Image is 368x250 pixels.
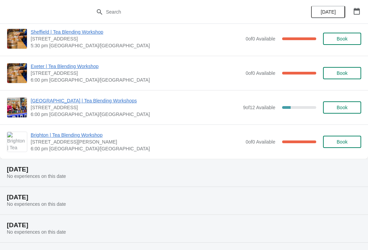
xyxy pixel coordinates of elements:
[323,67,361,79] button: Book
[337,70,348,76] span: Book
[7,201,66,207] span: No experiences on this date
[31,104,240,111] span: [STREET_ADDRESS]
[31,35,242,42] span: [STREET_ADDRESS]
[7,194,361,201] h2: [DATE]
[31,29,242,35] span: Sheffield | Tea Blending Workshop
[7,132,27,152] img: Brighton | Tea Blending Workshop | 41 Gardner Street, Brighton BN1 1UN | 6:00 pm Europe/London
[31,77,242,83] span: 6:00 pm [GEOGRAPHIC_DATA]/[GEOGRAPHIC_DATA]
[246,36,275,41] span: 0 of 0 Available
[7,222,361,229] h2: [DATE]
[31,70,242,77] span: [STREET_ADDRESS]
[31,138,242,145] span: [STREET_ADDRESS][PERSON_NAME]
[323,33,361,45] button: Book
[337,36,348,41] span: Book
[321,9,336,15] span: [DATE]
[7,29,27,49] img: Sheffield | Tea Blending Workshop | 76 - 78 Pinstone Street, Sheffield, S1 2HP | 5:30 pm Europe/L...
[311,6,345,18] button: [DATE]
[7,63,27,83] img: Exeter | Tea Blending Workshop | 46 High Street, Exeter, EX4 3DJ | 6:00 pm Europe/London
[7,166,361,173] h2: [DATE]
[323,101,361,114] button: Book
[7,229,66,235] span: No experiences on this date
[246,70,275,76] span: 0 of 0 Available
[337,139,348,145] span: Book
[323,136,361,148] button: Book
[31,111,240,118] span: 6:00 pm [GEOGRAPHIC_DATA]/[GEOGRAPHIC_DATA]
[106,6,276,18] input: Search
[7,98,27,117] img: Glasgow | Tea Blending Workshops | 215 Byres Road, Glasgow G12 8UD, UK | 6:00 pm Europe/London
[246,139,275,145] span: 0 of 0 Available
[31,132,242,138] span: Brighton | Tea Blending Workshop
[31,63,242,70] span: Exeter | Tea Blending Workshop
[337,105,348,110] span: Book
[31,97,240,104] span: [GEOGRAPHIC_DATA] | Tea Blending Workshops
[31,42,242,49] span: 5:30 pm [GEOGRAPHIC_DATA]/[GEOGRAPHIC_DATA]
[31,145,242,152] span: 6:00 pm [GEOGRAPHIC_DATA]/[GEOGRAPHIC_DATA]
[7,173,66,179] span: No experiences on this date
[243,105,275,110] span: 9 of 12 Available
